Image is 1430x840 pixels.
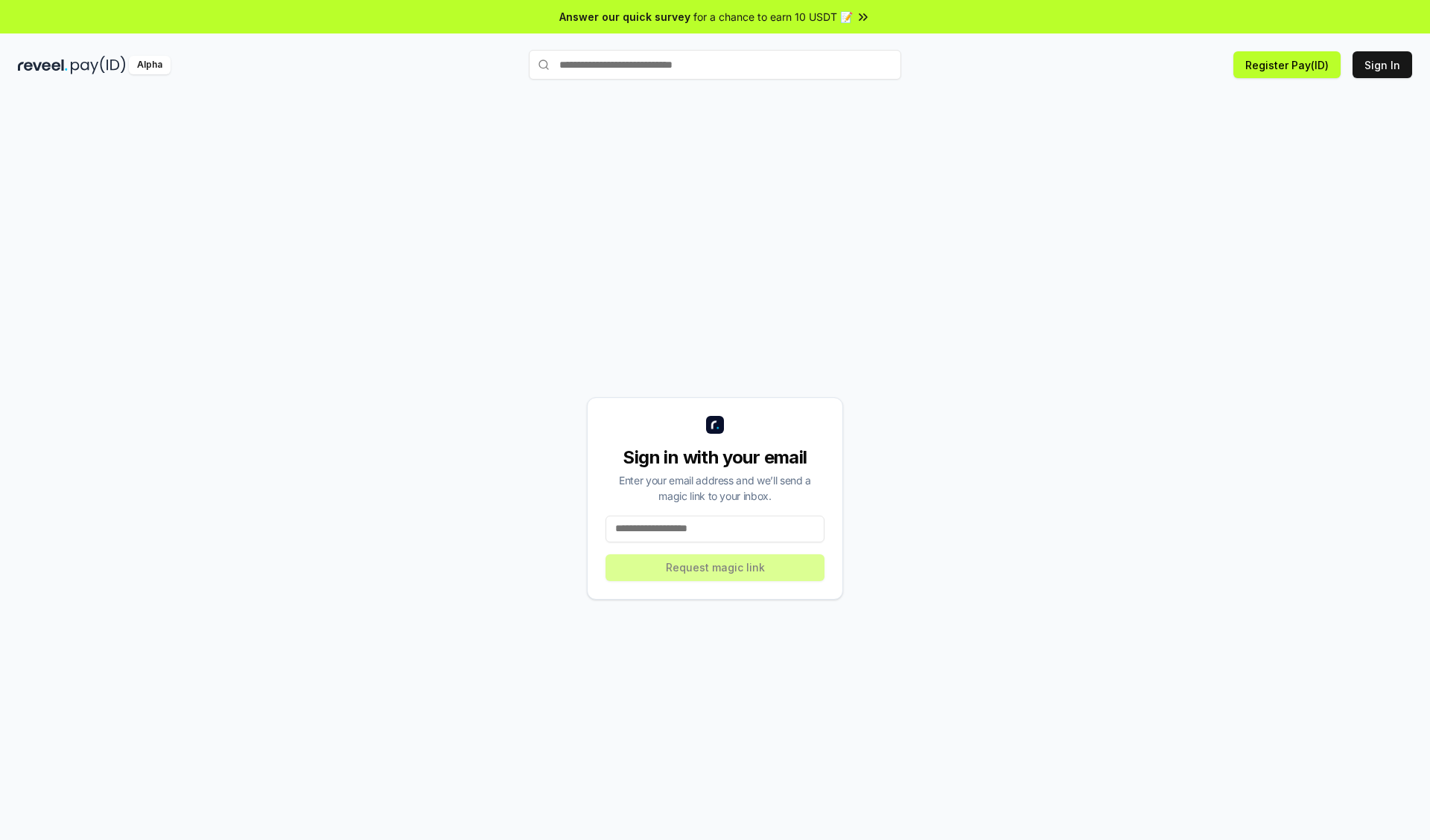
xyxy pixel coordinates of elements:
img: reveel_dark [18,56,68,74]
span: for a chance to earn 10 USDT 📝 [693,9,853,25]
div: Sign in with your email [606,446,824,469]
div: Alpha [129,56,171,74]
div: Enter your email address and we’ll send a magic link to your inbox. [606,472,824,504]
button: Sign In [1353,51,1412,78]
img: logo_small [706,416,724,434]
button: Register Pay(ID) [1233,51,1341,78]
img: pay_id [71,56,126,74]
span: Answer our quick survey [559,9,690,25]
